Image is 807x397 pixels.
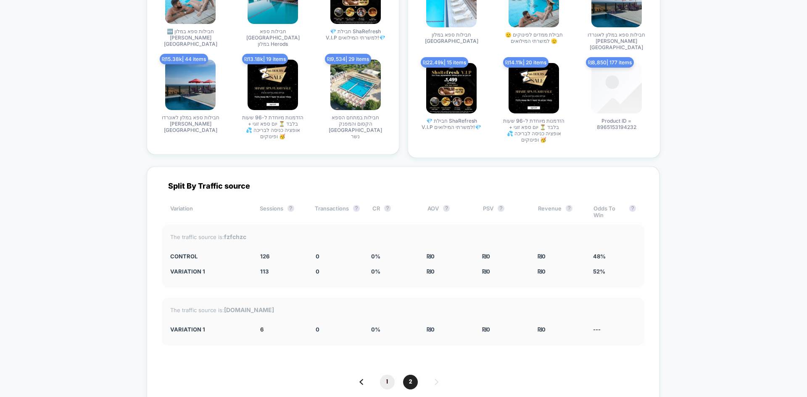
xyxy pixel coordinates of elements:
span: 113 [260,268,269,275]
div: The traffic source is: [170,233,636,240]
span: 0 % [371,253,380,260]
button: ? [384,205,391,212]
span: 2 [403,375,418,389]
span: ₪ 0 [538,253,546,260]
div: Transactions [315,205,360,218]
img: produt [248,60,298,110]
button: ? [443,205,450,212]
img: produt [591,63,642,113]
div: Revenue [538,205,580,218]
span: ₪ 8,850 | 177 items [586,57,634,68]
span: חבילות ספא במלון לאונרדו [PERSON_NAME][GEOGRAPHIC_DATA] [585,32,648,50]
button: ? [353,205,360,212]
div: CR [372,205,415,218]
span: הזדמנות מיוחדת ל-96 שעות בלבד ⏳ יום ספא זוגי + אופציה כניסה לבריכה 💦 ופינוקים 🥳 [241,114,304,139]
div: AOV [427,205,470,218]
div: The traffic source is: [170,306,636,313]
span: 0 [316,253,319,260]
span: 1 [380,375,395,389]
div: 48% [593,253,636,260]
span: 0 [316,326,319,333]
span: 🆕 חבילות ספא במלון [PERSON_NAME] [GEOGRAPHIC_DATA] [159,28,222,47]
img: pagination back [359,379,363,385]
div: Sessions [260,205,302,218]
img: produt [509,63,559,113]
span: 6 [260,326,264,333]
span: 0 % [371,268,380,275]
span: ₪ 0 [427,253,435,260]
span: ₪ 15.38k | 44 items [160,54,208,64]
span: ₪ 0 [538,326,546,333]
div: Variation [170,205,247,218]
span: ₪ 0 [427,326,435,333]
span: 💎 חבילת ShaRefresh V.I.P למשרתי המילואים!💎 [324,28,387,41]
div: Split By Traffic source [162,181,644,190]
div: 52% [593,268,636,275]
span: חבילות ספא [GEOGRAPHIC_DATA] במלון Herods [241,28,304,47]
span: Product ID = 8965153194232 [585,118,648,130]
button: ? [566,205,572,212]
span: 🫡 חבילת ממדים לפינוקים למשרתי המילואים 🫡 [502,32,565,44]
div: --- [593,326,636,333]
button: ? [498,205,504,212]
strong: [DOMAIN_NAME] [224,306,274,313]
div: Variation 1 [170,326,248,333]
img: produt [165,60,216,110]
span: ₪ 22.49k | 15 items [421,57,468,68]
button: ? [629,205,636,212]
span: ₪ 9,534 | 29 items [325,54,371,64]
img: produt [426,63,477,113]
span: 0 % [371,326,380,333]
span: 126 [260,253,269,260]
span: ₪ 0 [482,253,490,260]
div: Variation 1 [170,268,248,275]
span: חבילות ספא במלון [GEOGRAPHIC_DATA] [420,32,483,44]
span: ₪ 0 [482,326,490,333]
span: חבילות ספא במלון לאונרדו [PERSON_NAME][GEOGRAPHIC_DATA] [159,114,222,133]
div: CONTROL [170,253,248,260]
span: ₪ 0 [482,268,490,275]
div: Odds To Win [593,205,636,218]
button: ? [287,205,294,212]
span: ₪ 13.18k | 19 items [242,54,288,64]
span: 💎 חבילת ShaRefresh V.I.P למשרתי המילואים!💎 [420,118,483,130]
span: 0 [316,268,319,275]
img: produt [330,60,381,110]
span: ₪ 14.11k | 20 items [503,57,549,68]
div: PSV [483,205,525,218]
span: הזדמנות מיוחדת ל-96 שעות בלבד ⏳ יום ספא זוגי + אופציה כניסה לבריכה 💦 ופינוקים 🥳 [502,118,565,143]
span: ₪ 0 [427,268,435,275]
span: חבילות במתחם הספא הקסום והמפנק [GEOGRAPHIC_DATA] נשר [324,114,387,139]
span: ₪ 0 [538,268,546,275]
strong: fzfchzc [224,233,246,240]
